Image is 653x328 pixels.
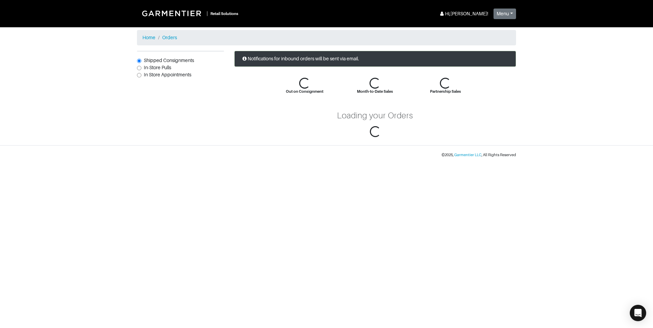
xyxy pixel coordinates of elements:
[144,58,194,63] span: Shipped Consignments
[137,73,141,77] input: In Store Appointments
[137,30,516,45] nav: breadcrumb
[430,89,461,94] div: Partnership Sales
[144,72,191,77] span: In Store Appointments
[210,12,238,16] small: Retail Solutions
[137,66,141,70] input: In-Store Pulls
[234,51,516,67] div: Notifications for inbound orders will be sent via email.
[137,59,141,63] input: Shipped Consignments
[142,35,155,40] a: Home
[454,153,482,157] a: Garmentier LLC
[137,5,241,21] a: |Retail Solutions
[207,10,208,17] div: |
[439,10,488,17] div: Hi, [PERSON_NAME] !
[442,153,516,157] small: © 2025 , , All Rights Reserved
[286,89,323,94] div: Out on Consignment
[138,7,207,20] img: Garmentier
[144,65,171,70] span: In-Store Pulls
[337,111,413,121] div: Loading your Orders
[162,35,177,40] a: Orders
[357,89,393,94] div: Month-to-Date Sales
[630,305,646,321] div: Open Intercom Messenger
[494,9,516,19] button: Menu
